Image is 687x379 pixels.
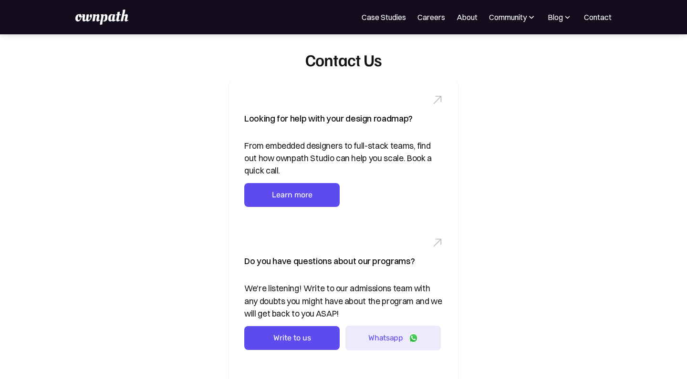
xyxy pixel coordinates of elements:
[409,333,418,342] img: Whatsapp logo
[489,11,536,23] div: Community
[584,11,612,23] a: Contact
[305,50,382,70] div: Contact Us
[457,11,478,23] a: About
[244,326,340,350] a: Write to us
[548,11,563,23] div: Blog
[489,11,527,23] div: Community
[244,140,443,177] div: From embedded designers to full-stack teams, find out how ownpath Studio can help you scale. Book...
[362,11,406,23] a: Case Studies
[244,111,413,126] div: Looking for help with your design roadmap?
[244,183,340,207] a: Learn more
[244,254,415,269] div: Do you have questions about our programs?
[345,326,441,350] a: Whatsapp
[548,11,572,23] div: Blog
[417,11,445,23] a: Careers
[244,282,443,320] div: We're listening! Write to our admissions team with any doubts you might have about the program an...
[368,333,403,342] div: Whatsapp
